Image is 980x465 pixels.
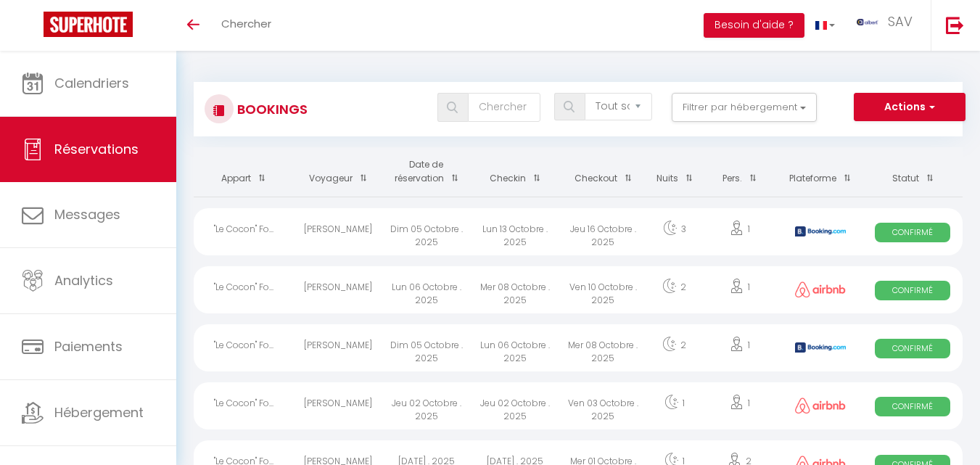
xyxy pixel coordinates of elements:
span: Analytics [54,271,113,289]
img: Super Booking [44,12,133,37]
th: Sort by rentals [194,147,294,197]
span: Messages [54,205,120,223]
th: Sort by checkin [471,147,559,197]
th: Sort by channel [778,147,863,197]
h3: Bookings [234,93,308,125]
span: Hébergement [54,403,144,421]
button: Filtrer par hébergement [672,93,817,122]
span: Paiements [54,337,123,355]
img: logout [946,16,964,34]
span: Chercher [221,16,271,31]
img: ... [857,19,878,25]
span: SAV [888,12,913,30]
th: Sort by booking date [382,147,471,197]
span: Calendriers [54,74,129,92]
th: Sort by guest [294,147,382,197]
th: Sort by status [862,147,963,197]
button: Actions [854,93,965,122]
th: Sort by people [701,147,778,197]
button: Besoin d'aide ? [704,13,804,38]
th: Sort by checkout [559,147,648,197]
th: Sort by nights [647,147,701,197]
input: Chercher [468,93,540,122]
span: Réservations [54,140,139,158]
